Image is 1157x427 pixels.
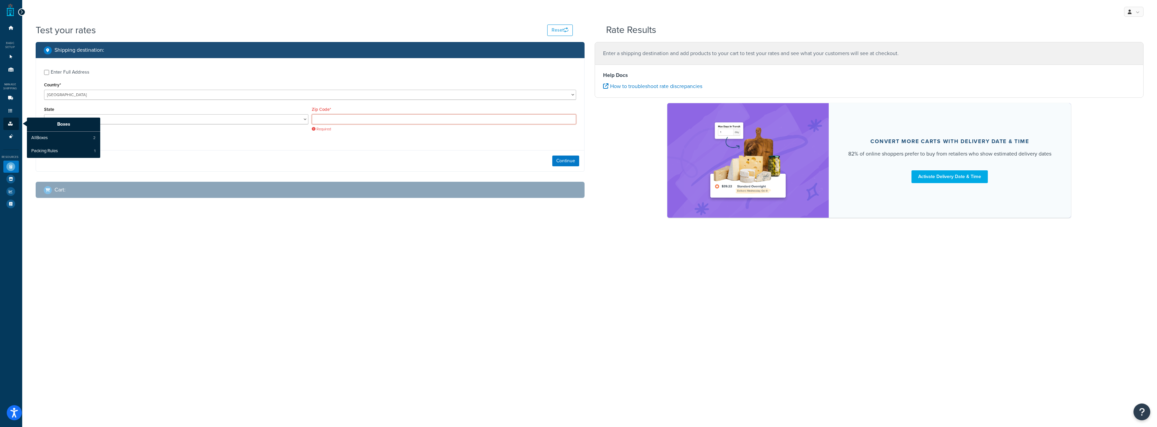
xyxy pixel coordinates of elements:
li: Test Your Rates [3,161,19,173]
li: Packing Rules [27,145,100,158]
img: feature-image-ddt-36eae7f7280da8017bfb280eaccd9c446f90b1fe08728e4019434db127062ab4.png [706,113,790,208]
li: Websites [3,51,19,63]
div: Convert more carts with delivery date & time [870,138,1029,145]
button: Open Resource Center [1133,403,1150,420]
p: Enter a shipping destination and add products to your cart to test your rates and see what your c... [603,49,1135,58]
li: Marketplace [3,173,19,185]
li: Boxes [3,118,19,130]
a: AllBoxes2 [27,132,100,144]
button: Continue [552,156,579,166]
p: Boxes [27,118,100,132]
li: Shipping Rules [3,105,19,117]
label: Country* [44,82,61,87]
h2: Rate Results [606,25,656,35]
h1: Test your rates [36,24,96,37]
li: Carriers [3,92,19,104]
li: Dashboard [3,22,19,34]
h4: Help Docs [603,71,1135,79]
h2: Shipping destination : [54,47,104,53]
input: Enter Full Address [44,70,49,75]
span: All Boxes [31,135,48,141]
a: Packing Rules1 [27,145,100,158]
a: How to troubleshoot rate discrepancies [603,82,702,90]
label: Zip Code* [312,107,331,112]
a: Activate Delivery Date & Time [911,170,988,183]
span: 2 [93,135,96,141]
li: Help Docs [3,198,19,210]
span: Packing Rules [31,148,58,154]
h2: Cart : [54,187,66,193]
button: Reset [547,25,573,36]
li: Analytics [3,185,19,198]
label: State [44,107,54,112]
div: Enter Full Address [51,68,89,77]
li: Origins [3,63,19,76]
li: Advanced Features [3,130,19,143]
span: Required [312,127,576,132]
div: 82% of online shoppers prefer to buy from retailers who show estimated delivery dates [848,150,1051,158]
span: 1 [94,148,96,154]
